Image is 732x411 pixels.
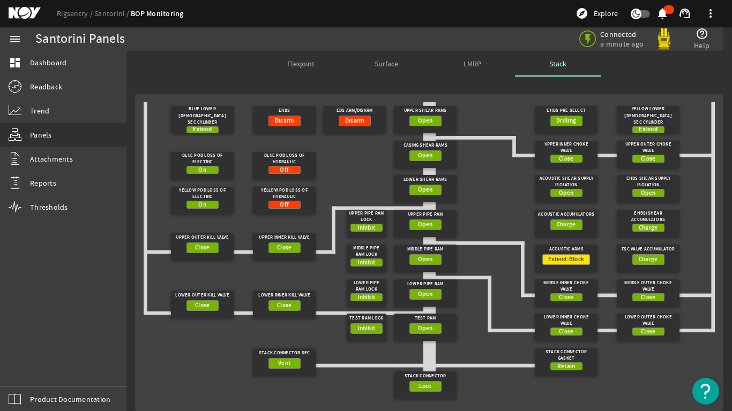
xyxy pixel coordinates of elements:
span: Off [280,200,289,210]
div: Stack Connector [397,371,454,381]
span: Connected [600,29,646,39]
span: Reports [30,178,56,188]
span: Open [418,185,432,195]
span: Off [280,165,289,176]
mat-icon: dashboard [9,56,21,69]
span: On [198,200,206,210]
mat-icon: help_outline [696,27,708,40]
div: Blue Lower [DEMOGRAPHIC_DATA] Sec Cylinder [174,106,231,126]
span: Close [641,154,655,164]
span: Close [195,300,210,311]
div: Lower Outer Choke Valve [620,314,677,328]
span: Product Documentation [30,394,110,405]
span: Close [559,326,573,337]
span: Trend [30,105,49,116]
button: Explore [571,5,622,22]
a: BOP Monitoring [131,9,184,19]
mat-icon: support_agent [678,7,691,20]
span: Stack [549,60,566,67]
a: Rigsentry [57,9,94,18]
div: Upper Shear Rams [397,106,454,116]
span: Vent [278,358,290,369]
div: Santorini Panels [35,34,125,44]
span: Close [277,300,292,311]
span: Close [641,292,655,303]
span: Readback [30,81,62,92]
span: Help [694,40,709,51]
div: Middle Pipe Ram [397,245,454,254]
span: Flexjoint [287,60,315,67]
div: Casing Shear Rams [397,141,454,150]
span: Attachments [30,154,73,164]
div: Yellow Pod Loss of Hydraulic [256,187,313,201]
div: EDS Arm/Disarm [326,106,383,116]
span: Extend [639,124,658,135]
div: Acoustic Shear Supply Isolation [538,175,595,189]
div: Yellow Lower [DEMOGRAPHIC_DATA] Sec Cylinder [620,106,677,126]
div: Upper Inner Kill Valve [256,233,313,242]
div: Blue Pod Loss of Electric [174,152,231,166]
div: EHBS/Shear Accumulators [620,210,677,224]
div: Lower Outer Kill Valve [174,291,231,300]
div: Stack Connector Sec [256,348,313,358]
span: Panels [30,130,52,140]
span: Open [418,323,432,334]
div: Yellow Pod Loss of Electric [174,187,231,201]
div: EHBS Shear Supply Isolation [620,175,677,189]
div: Test Ram Lock [349,314,384,323]
span: Extend [193,124,212,135]
span: a minute ago [600,39,646,49]
span: On [198,165,206,176]
span: Open [559,188,573,199]
div: EHBS Pre Select [538,106,595,116]
mat-icon: notifications [656,7,669,20]
span: Close [559,154,573,164]
mat-icon: menu [9,33,21,45]
span: Charge [639,254,658,265]
span: Open [418,150,432,161]
span: Drilling [556,116,576,126]
span: Charge [639,223,658,233]
span: Open [418,219,432,230]
div: Middle Inner Choke Valve [538,279,595,293]
div: Lower Inner Kill Valve [256,291,313,300]
span: Lock [419,381,432,392]
button: more_vert [698,1,723,26]
span: Retain [557,361,576,372]
div: EHBS [256,106,313,116]
span: Explore [594,8,618,19]
span: Open [418,254,432,265]
div: Lower Inner Choke Valve [538,314,595,328]
img: Yellowpod.svg [653,28,675,50]
span: Extend-Block [548,254,584,265]
div: Middle Pipe Ram Lock [349,245,384,258]
button: Open Resource Center [692,378,719,405]
div: Upper Pipe Ram [397,210,454,219]
span: Thresholds [30,202,68,212]
div: Upper Inner Choke Valve [538,141,595,155]
span: Inhibit [357,292,375,303]
div: Lower Pipe Ram [397,279,454,289]
div: Upper Pipe Ram Lock [349,210,384,224]
div: Test Ram [397,314,454,323]
span: Open [418,289,432,300]
div: Acoustic Arms [538,245,595,254]
div: Stack Connector Gasket [538,348,595,362]
div: Middle Outer Choke Valve [620,279,677,293]
div: FSC Valve Accumulator [620,245,677,254]
span: Close [195,242,210,253]
div: Upper Outer Choke Valve [620,141,677,155]
span: Close [277,242,292,253]
div: Lower Pipe Ram Lock [349,279,384,293]
span: Charge [557,219,576,230]
mat-icon: explore [576,7,588,20]
span: LMRP [464,60,481,67]
div: Upper Outer Kill Valve [174,233,231,242]
span: Open [418,116,432,126]
div: Acoustic Accumulators [538,210,595,219]
span: Disarm [345,116,364,126]
span: Open [641,188,655,199]
span: Dashboard [30,57,66,68]
span: Close [559,292,573,303]
div: Blue Pod Loss of Hydraulic [256,152,313,166]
